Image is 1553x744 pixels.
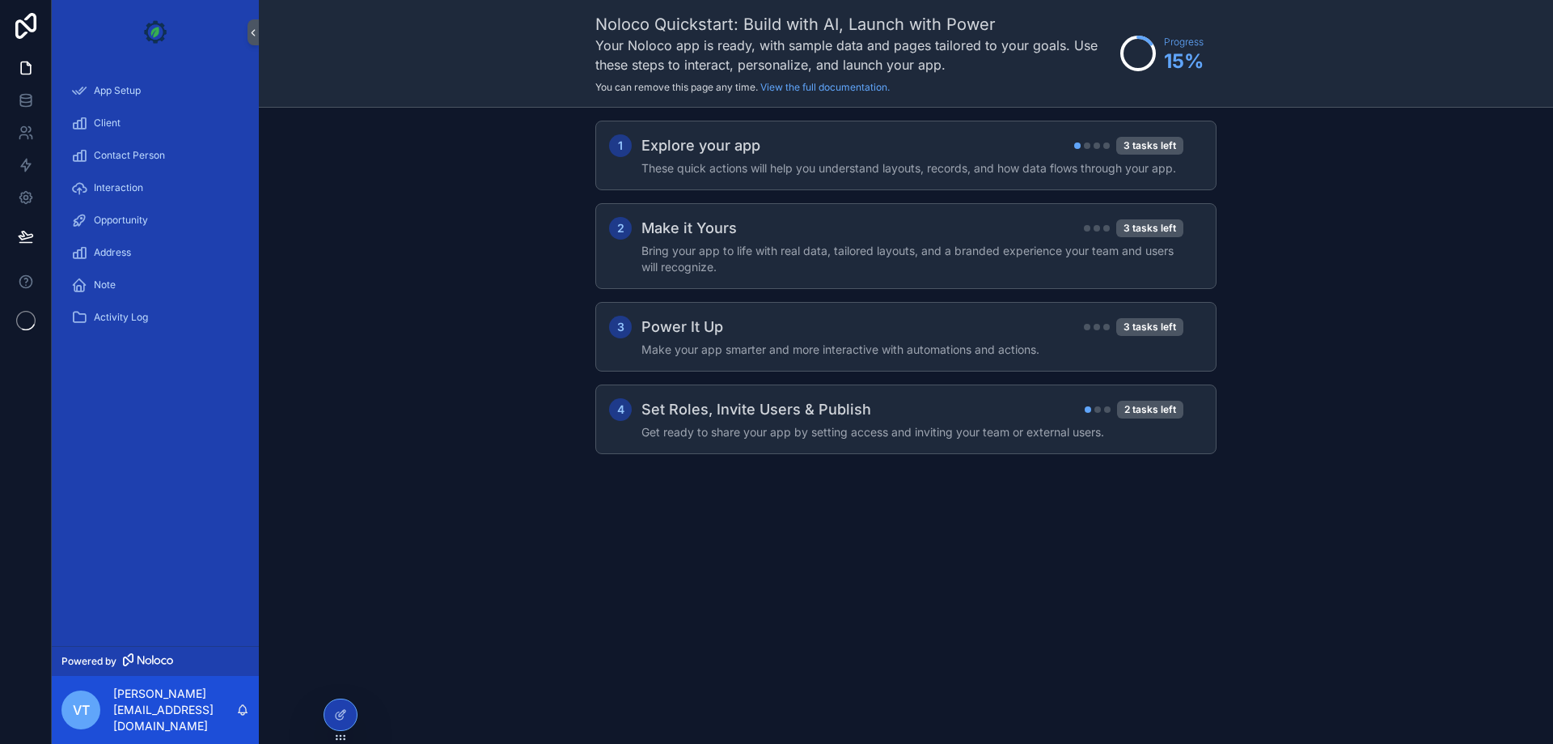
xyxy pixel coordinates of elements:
a: Address [61,238,249,267]
a: Opportunity [61,206,249,235]
h2: Explore your app [641,134,760,157]
a: Interaction [61,173,249,202]
div: scrollable content [259,108,1553,500]
span: Activity Log [94,311,148,324]
span: Opportunity [94,214,148,227]
div: scrollable content [52,65,259,353]
img: App logo [142,19,168,45]
a: View the full documentation. [760,81,890,93]
span: App Setup [94,84,141,97]
span: Vt [73,700,90,720]
h2: Set Roles, Invite Users & Publish [641,398,871,421]
div: 1 [609,134,632,157]
h4: Get ready to share your app by setting access and inviting your team or external users. [641,424,1183,440]
a: Note [61,270,249,300]
a: Activity Log [61,303,249,332]
div: 3 tasks left [1116,219,1183,237]
h1: Noloco Quickstart: Build with AI, Launch with Power [595,13,1112,36]
a: Powered by [52,646,259,676]
div: 3 tasks left [1116,318,1183,336]
h2: Power It Up [641,316,723,338]
h4: These quick actions will help you understand layouts, records, and how data flows through your app. [641,160,1183,176]
h4: Bring your app to life with real data, tailored layouts, and a branded experience your team and u... [641,243,1183,275]
h3: Your Noloco app is ready, with sample data and pages tailored to your goals. Use these steps to i... [595,36,1112,74]
a: App Setup [61,76,249,105]
div: 3 [609,316,632,338]
a: Contact Person [61,141,249,170]
div: 2 tasks left [1117,401,1183,419]
div: 4 [609,398,632,421]
span: 15 % [1164,49,1204,74]
span: Client [94,117,121,130]
h2: Make it Yours [641,217,737,240]
a: Client [61,108,249,138]
span: Progress [1164,36,1204,49]
span: Interaction [94,181,143,194]
span: Contact Person [94,149,165,162]
span: Address [94,246,131,259]
h4: Make your app smarter and more interactive with automations and actions. [641,342,1183,358]
div: 2 [609,217,632,240]
div: 3 tasks left [1116,137,1183,155]
span: You can remove this page any time. [595,81,758,93]
span: Note [94,278,116,291]
p: [PERSON_NAME] [EMAIL_ADDRESS][DOMAIN_NAME] [113,686,236,734]
span: Powered by [61,655,116,668]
